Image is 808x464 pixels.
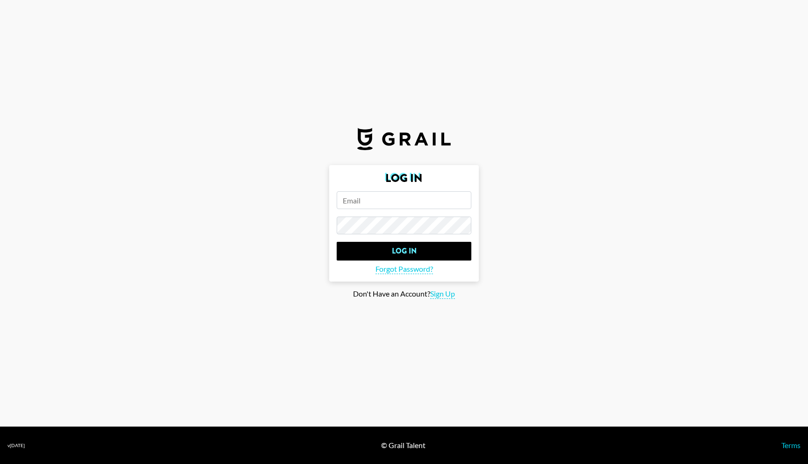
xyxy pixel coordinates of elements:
input: Log In [337,242,471,261]
input: Email [337,191,471,209]
img: Grail Talent Logo [357,128,451,150]
h2: Log In [337,173,471,184]
span: Sign Up [430,289,455,299]
div: © Grail Talent [381,441,426,450]
span: Forgot Password? [375,264,433,274]
div: v [DATE] [7,442,25,449]
div: Don't Have an Account? [7,289,801,299]
a: Terms [781,441,801,449]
